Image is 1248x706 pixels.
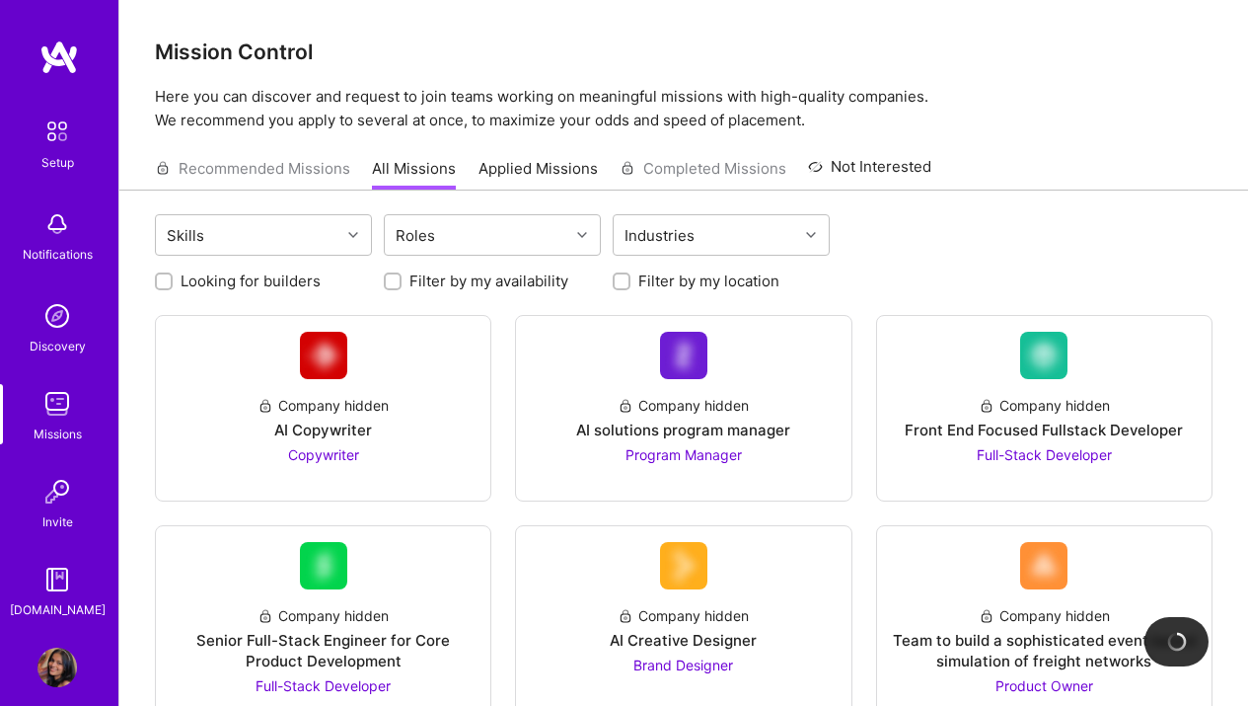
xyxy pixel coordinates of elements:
a: Company LogoCompany hiddenFront End Focused Fullstack DeveloperFull-Stack Developer [893,332,1196,485]
div: Industries [620,221,699,250]
img: teamwork [37,384,77,424]
div: Front End Focused Fullstack Developer [905,420,1183,440]
span: Full-Stack Developer [977,446,1112,463]
img: bell [37,204,77,244]
span: Copywriter [288,446,359,463]
div: Setup [41,152,74,173]
div: AI Creative Designer [610,630,757,651]
div: Company hidden [979,605,1110,626]
a: All Missions [372,158,456,191]
div: AI solutions program manager [576,420,790,440]
img: Company Logo [300,542,347,589]
h3: Mission Control [155,39,1212,64]
div: Invite [42,511,73,532]
div: Company hidden [257,395,389,416]
img: discovery [37,296,77,336]
div: Missions [34,424,82,444]
img: User Avatar [37,648,77,687]
div: Company hidden [618,395,749,416]
span: Brand Designer [633,657,733,673]
a: Company LogoCompany hiddenAI solutions program managerProgram Manager [532,332,835,485]
label: Filter by my location [638,271,779,291]
img: Company Logo [1020,542,1067,589]
a: User Avatar [33,648,82,687]
a: Company LogoCompany hiddenAI CopywriterCopywriter [172,332,475,485]
i: icon Chevron [806,230,816,240]
img: Company Logo [660,542,707,589]
span: Program Manager [625,446,742,463]
span: Full-Stack Developer [256,677,391,694]
div: Company hidden [979,395,1110,416]
div: Senior Full-Stack Engineer for Core Product Development [172,630,475,671]
a: Not Interested [808,155,931,191]
i: icon Chevron [577,230,587,240]
div: Skills [162,221,209,250]
div: Notifications [23,244,93,265]
img: Company Logo [660,332,707,379]
a: Applied Missions [478,158,598,191]
img: Company Logo [300,332,347,379]
span: Product Owner [995,677,1093,694]
label: Looking for builders [181,271,321,291]
img: logo [39,39,79,75]
div: Discovery [30,336,86,356]
img: Company Logo [1020,332,1067,379]
p: Here you can discover and request to join teams working on meaningful missions with high-quality ... [155,85,1212,132]
div: AI Copywriter [274,420,372,440]
div: [DOMAIN_NAME] [10,599,106,620]
div: Team to build a sophisticated event based simulation of freight networks [893,630,1196,671]
div: Company hidden [257,605,389,626]
img: Invite [37,472,77,511]
img: setup [37,111,78,152]
div: Company hidden [618,605,749,626]
i: icon Chevron [348,230,358,240]
div: Roles [391,221,440,250]
img: loading [1166,631,1188,653]
label: Filter by my availability [409,271,568,291]
img: guide book [37,560,77,599]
